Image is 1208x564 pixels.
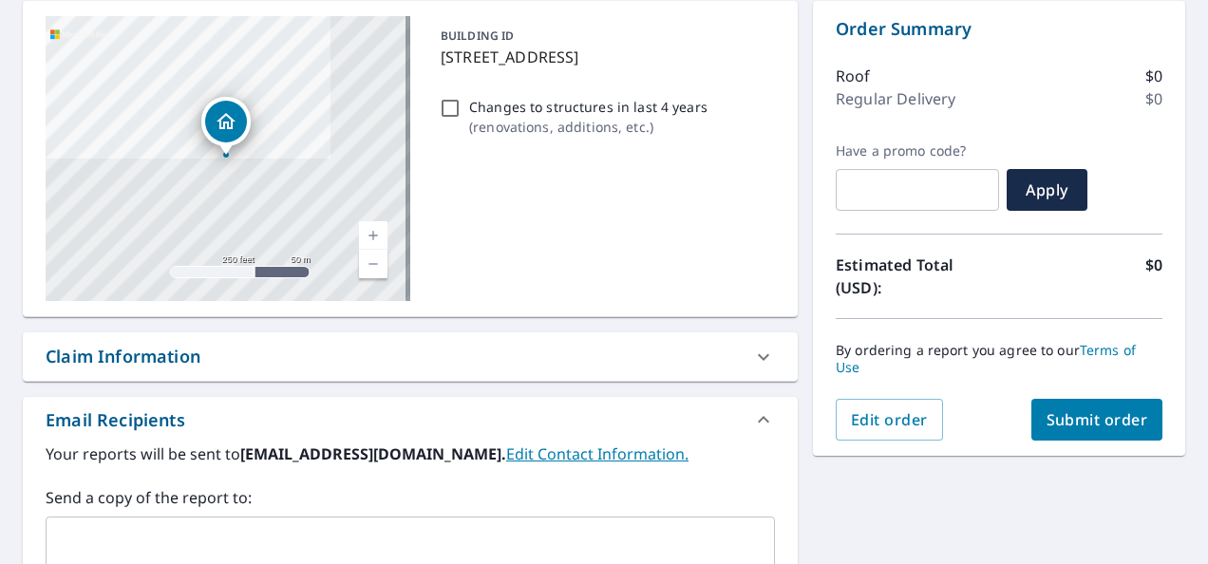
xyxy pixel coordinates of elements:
p: [STREET_ADDRESS] [441,46,767,68]
p: Changes to structures in last 4 years [469,97,708,117]
button: Edit order [836,399,943,441]
p: By ordering a report you agree to our [836,342,1162,376]
p: Order Summary [836,16,1162,42]
p: $0 [1145,65,1162,87]
label: Your reports will be sent to [46,442,775,465]
div: Claim Information [23,332,798,381]
a: EditContactInfo [506,443,689,464]
button: Apply [1007,169,1087,211]
div: Email Recipients [23,397,798,442]
label: Have a promo code? [836,142,999,160]
b: [EMAIL_ADDRESS][DOMAIN_NAME]. [240,443,506,464]
button: Submit order [1031,399,1163,441]
a: Terms of Use [836,341,1136,376]
a: Current Level 17, Zoom Out [359,250,387,278]
div: Dropped pin, building 1, Residential property, 2977 252nd Ave Spencer, IA 51301 [201,97,251,156]
p: Regular Delivery [836,87,955,110]
p: $0 [1145,254,1162,299]
a: Current Level 17, Zoom In [359,221,387,250]
div: Email Recipients [46,407,185,433]
span: Apply [1022,179,1072,200]
p: $0 [1145,87,1162,110]
p: Estimated Total (USD): [836,254,999,299]
span: Submit order [1047,409,1148,430]
p: BUILDING ID [441,28,514,44]
label: Send a copy of the report to: [46,486,775,509]
span: Edit order [851,409,928,430]
p: ( renovations, additions, etc. ) [469,117,708,137]
div: Claim Information [46,344,200,369]
p: Roof [836,65,871,87]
